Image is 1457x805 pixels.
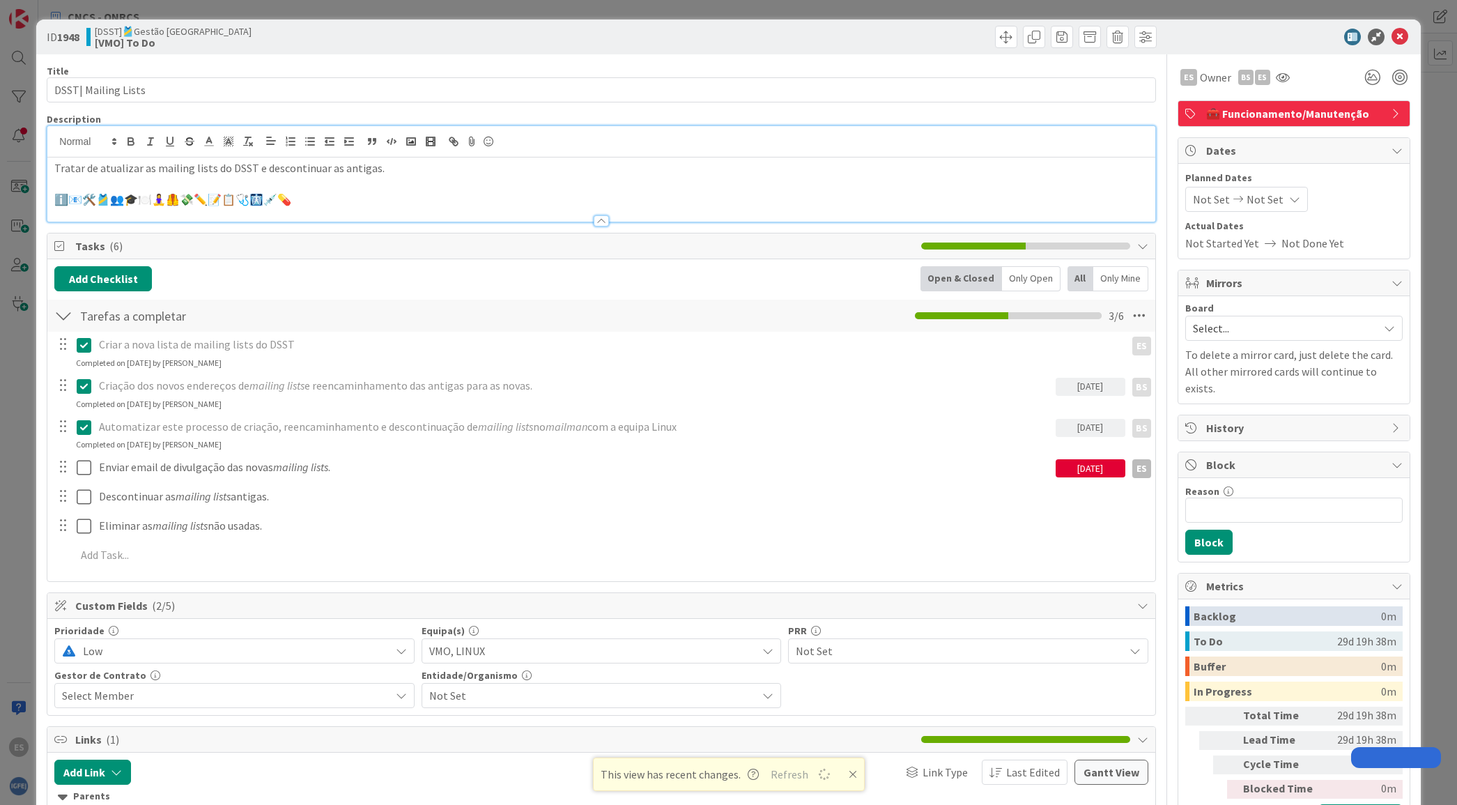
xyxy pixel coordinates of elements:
span: Custom Fields [75,597,1130,614]
div: ES [1255,70,1270,85]
div: Gestor de Contrato [54,670,414,680]
button: Gantt View [1074,760,1148,785]
em: mailing lists [153,519,208,532]
span: Not Done Yet [1281,235,1344,252]
div: Completed on [DATE] by [PERSON_NAME] [76,438,222,451]
span: Not Set [1193,191,1230,208]
span: ID [47,29,79,45]
div: Backlog [1194,606,1381,626]
div: Equipa(s) [422,626,781,636]
div: Prioridade [54,626,414,636]
div: 0m [1381,606,1396,626]
span: Dates [1206,142,1385,159]
div: Parents [58,789,1144,804]
span: Low [83,641,383,661]
div: Blocked Time [1243,780,1320,799]
div: 0m [1325,780,1396,799]
div: 0m [1325,756,1396,774]
em: mailman [546,420,587,434]
div: In Progress [1194,682,1381,701]
div: PRR [788,626,1148,636]
span: Block [1206,457,1385,473]
em: mailing lists [249,378,304,392]
span: Owner [1200,69,1231,86]
div: Buffer [1194,657,1381,676]
span: ( 2/5 ) [152,599,175,613]
div: 0m [1381,657,1396,676]
p: Enviar email de divulgação das novas . [99,459,1050,475]
div: BS [1238,70,1254,85]
div: ES [1180,69,1197,86]
p: Criar a nova lista de mailing lists do DSST [99,337,1120,353]
span: Not Started Yet [1185,235,1259,252]
span: This view has recent changes. [601,766,759,783]
div: Only Open [1002,266,1061,291]
div: Total Time [1243,707,1320,726]
em: mailing lists [176,489,231,503]
p: Criação dos novos endereços de e reencaminhamento das antigas para as novas. [99,378,1050,394]
label: Title [47,65,69,77]
b: 1948 [57,30,79,44]
div: Open & Closed [920,266,1002,291]
span: [DSST]🎽Gestão [GEOGRAPHIC_DATA] [95,26,252,37]
div: 29d 19h 38m [1325,707,1396,726]
span: ( 1 ) [106,733,119,746]
div: [DATE] [1056,378,1125,396]
span: Board [1185,303,1214,313]
button: Add Checklist [54,266,152,291]
div: To Do [1194,631,1337,651]
span: History [1206,420,1385,436]
span: 3 / 6 [1109,307,1124,324]
button: Last Edited [982,760,1067,785]
p: Tratar de atualizar as mailing lists do DSST e descontinuar as antigas. [54,160,1148,176]
div: ES [1132,337,1151,355]
div: All [1067,266,1093,291]
div: Cycle Time [1243,756,1320,774]
span: Not Set [1247,191,1283,208]
div: Completed on [DATE] by [PERSON_NAME] [76,398,222,411]
button: Add Link [54,760,131,785]
em: mailing lists [273,460,328,474]
p: ℹ️📧🛠️🎽👥🎓🍽️🧘‍♀️🦺💸✏️📝📋🩺🩻💉💊 [54,192,1148,208]
span: Actual Dates [1185,219,1403,233]
span: Metrics [1206,578,1385,595]
span: Links [75,731,913,748]
label: Reason [1185,485,1219,498]
span: Description [47,113,101,125]
span: Planned Dates [1185,171,1403,185]
button: Refresh [766,765,842,783]
p: Automatizar este processo de criação, reencaminhamento e descontinuação de no com a equipa Linux [99,419,1050,435]
span: Tasks [75,238,913,254]
button: Block [1185,530,1233,555]
span: Mirrors [1206,275,1385,291]
div: [DATE] [1056,459,1125,477]
div: 0m [1381,682,1396,701]
span: Select Member [62,687,134,704]
span: Link Type [923,764,968,781]
div: [DATE] [1056,419,1125,437]
p: Eliminar as não usadas. [99,518,1146,534]
p: Descontinuar as antigas. [99,489,1146,505]
div: Entidade/Organismo [422,670,781,680]
span: Select... [1193,319,1371,338]
div: 29d 19h 38m [1325,731,1396,750]
div: BS [1132,378,1151,397]
span: Last Edited [1006,764,1060,781]
b: [VMO] To Do [95,37,252,48]
div: 29d 19h 38m [1337,631,1396,651]
div: Lead Time [1243,731,1320,750]
div: ES [1132,459,1151,478]
div: Completed on [DATE] by [PERSON_NAME] [76,357,222,369]
div: Only Mine [1093,266,1148,291]
span: ( 6 ) [109,239,123,253]
p: To delete a mirror card, just delete the card. All other mirrored cards will continue to exists. [1185,346,1403,397]
em: mailing lists [478,420,533,434]
span: Not Set [429,687,757,704]
span: 🧰 Funcionamento/Manutenção [1206,105,1385,122]
input: type card name here... [47,77,1155,102]
input: Add Checklist... [75,303,389,328]
span: Not Set [796,643,1123,659]
div: BS [1132,419,1151,438]
span: VMO, LINUX [429,643,757,659]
